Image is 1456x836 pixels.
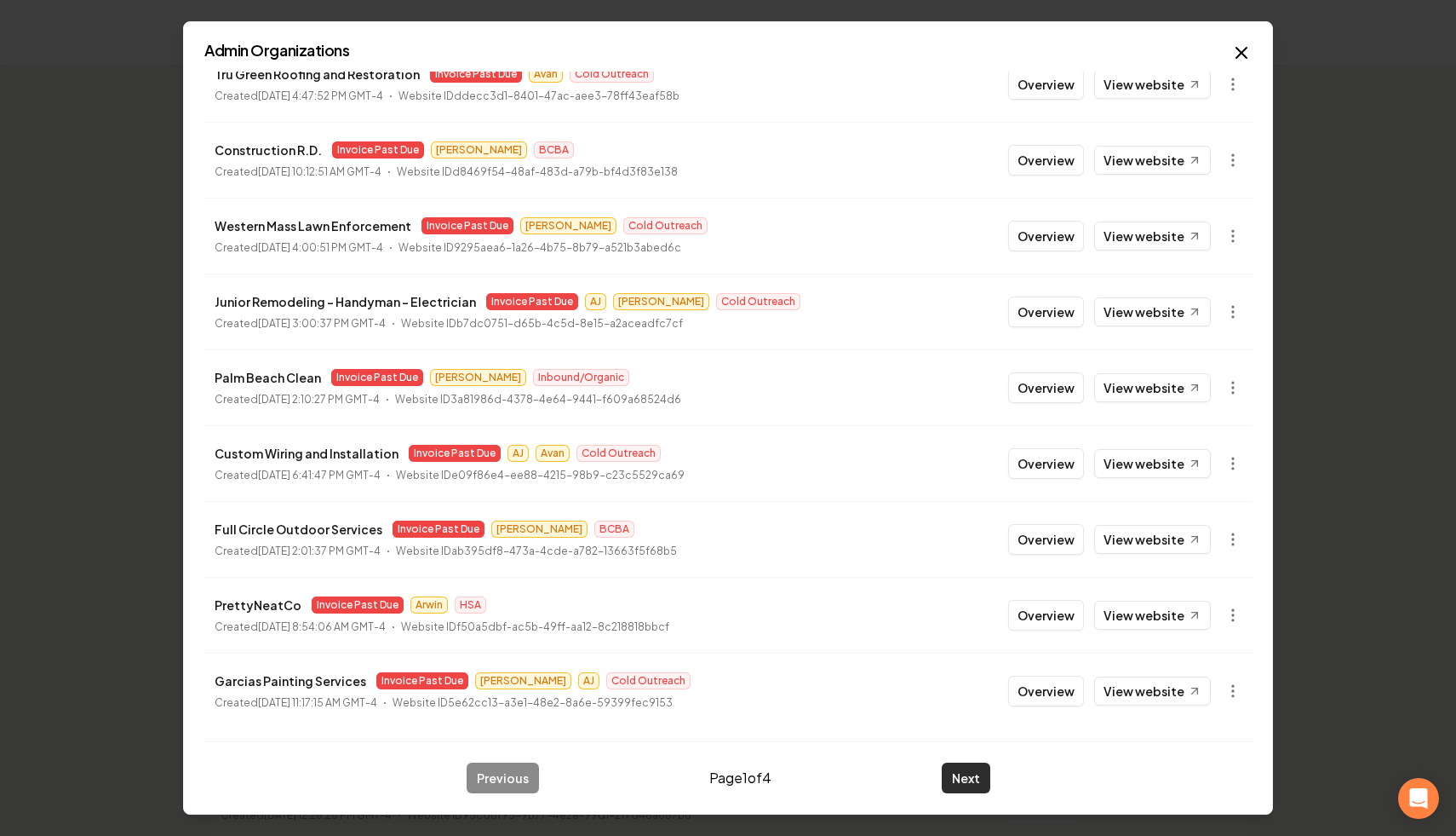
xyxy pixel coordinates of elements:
[410,597,448,614] span: Arwin
[258,393,380,406] time: [DATE] 2:10:27 PM GMT-4
[533,369,629,386] span: Inbound/Organic
[520,217,616,234] span: [PERSON_NAME]
[1094,297,1211,326] a: View website
[1008,69,1084,100] button: Overview
[1008,297,1084,327] button: Overview
[486,293,578,310] span: Invoice Past Due
[578,672,599,689] span: AJ
[401,315,683,332] p: Website ID b7dc0751-d65b-4c5d-8e15-a2aceadfc7cf
[398,239,681,257] p: Website ID 9295aea6-1a26-4b75-8b79-a521b3abed6c
[576,445,661,462] span: Cold Outreach
[529,66,563,83] span: Avan
[430,66,522,83] span: Invoice Past Due
[594,521,634,538] span: BCBA
[258,89,383,102] time: [DATE] 4:47:52 PM GMT-4
[331,369,423,386] span: Invoice Past Due
[215,519,382,539] p: Full Circle Outdoor Services
[258,241,383,254] time: [DATE] 4:00:51 PM GMT-4
[455,597,486,614] span: HSA
[421,217,513,234] span: Invoice Past Due
[215,140,322,160] p: Construction R.D.
[585,293,606,310] span: AJ
[215,695,377,712] p: Created
[215,239,383,257] p: Created
[215,543,381,560] p: Created
[1094,601,1211,630] a: View website
[1008,600,1084,631] button: Overview
[312,597,404,614] span: Invoice Past Due
[215,443,398,464] p: Custom Wiring and Installation
[534,141,574,159] span: BCBA
[606,672,691,689] span: Cold Outreach
[215,619,386,636] p: Created
[258,545,381,557] time: [DATE] 2:01:37 PM GMT-4
[709,768,771,788] span: Page 1 of 4
[491,521,588,538] span: [PERSON_NAME]
[396,467,685,484] p: Website ID e09f86e4-ee88-4215-98b9-c23c5529ca69
[409,445,501,462] span: Invoice Past Due
[376,672,468,689] span: Invoice Past Due
[1008,448,1084,479] button: Overview
[215,164,381,181] p: Created
[716,293,800,310] span: Cold Outreach
[204,43,1252,58] h2: Admin Organizations
[1094,449,1211,478] a: View website
[1094,525,1211,554] a: View website
[430,369,526,386] span: [PERSON_NAME]
[1094,677,1211,706] a: View website
[258,165,381,178] time: [DATE] 10:12:51 AM GMT-4
[1008,221,1084,251] button: Overview
[215,391,380,408] p: Created
[536,445,570,462] span: Avan
[215,671,366,691] p: Garcias Painting Services
[1008,145,1084,176] button: Overview
[258,469,381,481] time: [DATE] 6:41:47 PM GMT-4
[397,164,678,181] p: Website ID d8469f54-48af-483d-a79b-bf4d3f83e138
[401,619,669,636] p: Website ID f50a5dbf-ac5b-49ff-aa12-8c218818bbcf
[215,216,411,236] p: Western Mass Lawn Enforcement
[1094,146,1211,175] a: View website
[393,521,484,538] span: Invoice Past Due
[613,293,709,310] span: [PERSON_NAME]
[1094,373,1211,402] a: View website
[1094,70,1211,99] a: View website
[396,543,677,560] p: Website ID ab395df8-473a-4cde-a782-13663f5f68b5
[507,445,529,462] span: AJ
[258,317,386,330] time: [DATE] 3:00:37 PM GMT-4
[623,217,708,234] span: Cold Outreach
[431,141,527,159] span: [PERSON_NAME]
[258,696,377,709] time: [DATE] 11:17:15 AM GMT-4
[258,620,386,633] time: [DATE] 8:54:06 AM GMT-4
[1008,524,1084,555] button: Overview
[215,291,476,312] p: Junior Remodeling - Handyman - Electrician
[570,66,654,83] span: Cold Outreach
[398,88,679,105] p: Website ID ddecc3d1-8401-47ac-aee3-78ff43eaf58b
[395,391,681,408] p: Website ID 3a81986d-4378-4e64-9441-f609a68524d6
[1008,676,1084,706] button: Overview
[215,467,381,484] p: Created
[475,672,571,689] span: [PERSON_NAME]
[942,763,990,793] button: Next
[1094,222,1211,251] a: View website
[215,88,383,105] p: Created
[215,367,321,388] p: Palm Beach Clean
[332,141,424,159] span: Invoice Past Due
[215,64,420,84] p: Tru Green Roofing and Restoration
[1008,372,1084,403] button: Overview
[393,695,673,712] p: Website ID 5e62cc13-a3e1-48e2-8a6e-59399fec9153
[215,595,301,615] p: PrettyNeatCo
[215,315,386,332] p: Created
